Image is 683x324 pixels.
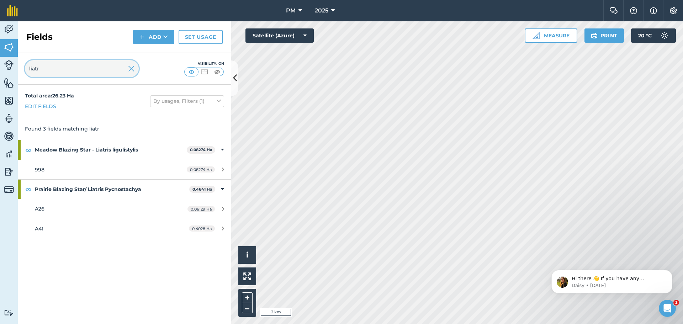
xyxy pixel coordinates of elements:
[35,166,44,173] span: 998
[673,300,679,306] span: 1
[35,225,43,232] span: A41
[631,28,676,43] button: 20 °C
[4,131,14,142] img: svg+xml;base64,PD94bWwgdmVyc2lvbj0iMS4wIiBlbmNvZGluZz0idXRmLTgiPz4KPCEtLSBHZW5lcmF0b3I6IEFkb2JlIE...
[179,30,223,44] a: Set usage
[245,28,314,43] button: Satellite (Azure)
[525,28,577,43] button: Measure
[18,199,231,218] a: A260.06129 Ha
[4,78,14,88] img: svg+xml;base64,PHN2ZyB4bWxucz0iaHR0cDovL3d3dy53My5vcmcvMjAwMC9zdmciIHdpZHRoPSI1NiIgaGVpZ2h0PSI2MC...
[238,246,256,264] button: i
[139,33,144,41] img: svg+xml;base64,PHN2ZyB4bWxucz0iaHR0cDovL3d3dy53My5vcmcvMjAwMC9zdmciIHdpZHRoPSIxNCIgaGVpZ2h0PSIyNC...
[659,300,676,317] iframe: Intercom live chat
[4,309,14,316] img: svg+xml;base64,PD94bWwgdmVyc2lvbj0iMS4wIiBlbmNvZGluZz0idXRmLTgiPz4KPCEtLSBHZW5lcmF0b3I6IEFkb2JlIE...
[4,24,14,35] img: svg+xml;base64,PD94bWwgdmVyc2lvbj0iMS4wIiBlbmNvZGluZz0idXRmLTgiPz4KPCEtLSBHZW5lcmF0b3I6IEFkb2JlIE...
[190,147,212,152] strong: 0.08274 Ha
[187,206,215,212] span: 0.06129 Ha
[133,30,174,44] button: Add
[242,303,253,313] button: –
[4,166,14,177] img: svg+xml;base64,PD94bWwgdmVyc2lvbj0iMS4wIiBlbmNvZGluZz0idXRmLTgiPz4KPCEtLSBHZW5lcmF0b3I6IEFkb2JlIE...
[4,113,14,124] img: svg+xml;base64,PD94bWwgdmVyc2lvbj0iMS4wIiBlbmNvZGluZz0idXRmLTgiPz4KPCEtLSBHZW5lcmF0b3I6IEFkb2JlIE...
[128,64,134,73] img: svg+xml;base64,PHN2ZyB4bWxucz0iaHR0cDovL3d3dy53My5vcmcvMjAwMC9zdmciIHdpZHRoPSIyMiIgaGVpZ2h0PSIzMC...
[18,118,231,140] div: Found 3 fields matching liatr
[657,28,672,43] img: svg+xml;base64,PD94bWwgdmVyc2lvbj0iMS4wIiBlbmNvZGluZz0idXRmLTgiPz4KPCEtLSBHZW5lcmF0b3I6IEFkb2JlIE...
[242,292,253,303] button: +
[243,272,251,280] img: Four arrows, one pointing top left, one top right, one bottom right and the last bottom left
[286,6,296,15] span: PM
[25,102,56,110] a: Edit fields
[246,250,248,259] span: i
[315,6,328,15] span: 2025
[25,146,32,154] img: svg+xml;base64,PHN2ZyB4bWxucz0iaHR0cDovL3d3dy53My5vcmcvMjAwMC9zdmciIHdpZHRoPSIxOCIgaGVpZ2h0PSIyNC...
[591,31,598,40] img: svg+xml;base64,PHN2ZyB4bWxucz0iaHR0cDovL3d3dy53My5vcmcvMjAwMC9zdmciIHdpZHRoPSIxOSIgaGVpZ2h0PSIyNC...
[609,7,618,14] img: Two speech bubbles overlapping with the left bubble in the forefront
[541,255,683,305] iframe: Intercom notifications message
[4,42,14,53] img: svg+xml;base64,PHN2ZyB4bWxucz0iaHR0cDovL3d3dy53My5vcmcvMjAwMC9zdmciIHdpZHRoPSI1NiIgaGVpZ2h0PSI2MC...
[25,60,139,77] input: Search
[184,61,224,67] div: Visibility: On
[26,31,53,43] h2: Fields
[7,5,18,16] img: fieldmargin Logo
[25,185,32,193] img: svg+xml;base64,PHN2ZyB4bWxucz0iaHR0cDovL3d3dy53My5vcmcvMjAwMC9zdmciIHdpZHRoPSIxOCIgaGVpZ2h0PSIyNC...
[629,7,638,14] img: A question mark icon
[35,180,189,199] strong: Prairie Blazing Star/ Liatris Pycnostachya
[18,160,231,179] a: 9980.08274 Ha
[4,60,14,70] img: svg+xml;base64,PD94bWwgdmVyc2lvbj0iMS4wIiBlbmNvZGluZz0idXRmLTgiPz4KPCEtLSBHZW5lcmF0b3I6IEFkb2JlIE...
[533,32,540,39] img: Ruler icon
[213,68,222,75] img: svg+xml;base64,PHN2ZyB4bWxucz0iaHR0cDovL3d3dy53My5vcmcvMjAwMC9zdmciIHdpZHRoPSI1MCIgaGVpZ2h0PSI0MC...
[638,28,652,43] span: 20 ° C
[669,7,678,14] img: A cog icon
[18,219,231,238] a: A410.4028 Ha
[18,140,231,159] div: Meadow Blazing Star - Liatris ligulistylis0.08274 Ha
[192,187,212,192] strong: 0.4641 Ha
[35,206,44,212] span: A26
[25,92,74,99] strong: Total area : 26.23 Ha
[187,166,215,172] span: 0.08274 Ha
[4,185,14,195] img: svg+xml;base64,PD94bWwgdmVyc2lvbj0iMS4wIiBlbmNvZGluZz0idXRmLTgiPz4KPCEtLSBHZW5lcmF0b3I6IEFkb2JlIE...
[584,28,624,43] button: Print
[187,68,196,75] img: svg+xml;base64,PHN2ZyB4bWxucz0iaHR0cDovL3d3dy53My5vcmcvMjAwMC9zdmciIHdpZHRoPSI1MCIgaGVpZ2h0PSI0MC...
[189,225,215,232] span: 0.4028 Ha
[4,149,14,159] img: svg+xml;base64,PD94bWwgdmVyc2lvbj0iMS4wIiBlbmNvZGluZz0idXRmLTgiPz4KPCEtLSBHZW5lcmF0b3I6IEFkb2JlIE...
[650,6,657,15] img: svg+xml;base64,PHN2ZyB4bWxucz0iaHR0cDovL3d3dy53My5vcmcvMjAwMC9zdmciIHdpZHRoPSIxNyIgaGVpZ2h0PSIxNy...
[4,95,14,106] img: svg+xml;base64,PHN2ZyB4bWxucz0iaHR0cDovL3d3dy53My5vcmcvMjAwMC9zdmciIHdpZHRoPSI1NiIgaGVpZ2h0PSI2MC...
[35,140,187,159] strong: Meadow Blazing Star - Liatris ligulistylis
[150,95,224,107] button: By usages, Filters (1)
[18,180,231,199] div: Prairie Blazing Star/ Liatris Pycnostachya0.4641 Ha
[200,68,209,75] img: svg+xml;base64,PHN2ZyB4bWxucz0iaHR0cDovL3d3dy53My5vcmcvMjAwMC9zdmciIHdpZHRoPSI1MCIgaGVpZ2h0PSI0MC...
